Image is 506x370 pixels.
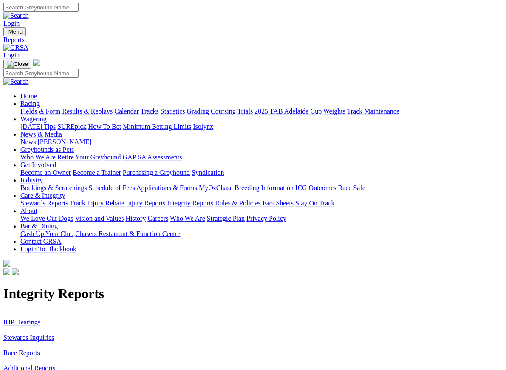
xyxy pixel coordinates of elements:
a: Fields & Form [20,108,60,115]
a: Become an Owner [20,169,71,176]
a: Wagering [20,115,47,122]
a: Who We Are [170,215,205,222]
a: Applications & Forms [136,184,197,191]
a: Home [20,92,37,100]
h1: Integrity Reports [3,286,503,302]
a: IHP Hearings [3,319,40,326]
img: Search [3,78,29,85]
a: ICG Outcomes [295,184,336,191]
a: Grading [187,108,209,115]
a: Rules & Policies [215,199,261,207]
a: Bookings & Scratchings [20,184,87,191]
a: [DATE] Tips [20,123,56,130]
a: News [20,138,36,145]
a: Become a Trainer [73,169,121,176]
a: MyOzChase [199,184,233,191]
a: Results & Replays [62,108,113,115]
a: Get Involved [20,161,56,168]
img: facebook.svg [3,268,10,275]
a: Bar & Dining [20,222,58,230]
a: Chasers Restaurant & Function Centre [75,230,180,237]
a: About [20,207,37,214]
a: Stewards Reports [20,199,68,207]
a: Greyhounds as Pets [20,146,74,153]
a: Coursing [211,108,236,115]
a: Strategic Plan [207,215,245,222]
a: Isolynx [193,123,213,130]
div: Greyhounds as Pets [20,154,503,161]
a: Trials [237,108,253,115]
a: Tracks [141,108,159,115]
img: Search [3,12,29,20]
a: Retire Your Greyhound [57,154,121,161]
button: Toggle navigation [3,60,31,69]
a: Track Injury Rebate [70,199,124,207]
a: Integrity Reports [167,199,213,207]
a: Breeding Information [235,184,294,191]
a: We Love Our Dogs [20,215,73,222]
img: Close [7,61,28,68]
a: Track Maintenance [347,108,399,115]
a: Schedule of Fees [88,184,135,191]
input: Search [3,69,79,78]
img: GRSA [3,44,28,51]
a: Statistics [161,108,185,115]
a: Who We Are [20,154,56,161]
img: logo-grsa-white.png [3,260,10,267]
a: Cash Up Your Club [20,230,73,237]
a: Race Safe [338,184,365,191]
a: How To Bet [88,123,122,130]
a: Injury Reports [126,199,165,207]
a: Care & Integrity [20,192,65,199]
a: History [125,215,146,222]
a: Race Reports [3,349,40,356]
div: Care & Integrity [20,199,503,207]
div: News & Media [20,138,503,146]
a: SUREpick [57,123,86,130]
div: Wagering [20,123,503,131]
a: Racing [20,100,40,107]
div: Racing [20,108,503,115]
a: Vision and Values [75,215,124,222]
a: Industry [20,176,43,184]
a: Stewards Inquiries [3,334,54,341]
a: 2025 TAB Adelaide Cup [254,108,322,115]
button: Toggle navigation [3,27,26,36]
a: Calendar [114,108,139,115]
a: Stay On Track [295,199,334,207]
a: Login To Blackbook [20,245,76,253]
a: News & Media [20,131,62,138]
a: Login [3,20,20,27]
img: logo-grsa-white.png [33,59,40,66]
a: Fact Sheets [263,199,294,207]
input: Search [3,3,79,12]
span: Menu [8,28,23,35]
a: Reports [3,36,503,44]
a: Purchasing a Greyhound [123,169,190,176]
a: Careers [147,215,168,222]
a: Contact GRSA [20,238,61,245]
div: About [20,215,503,222]
img: twitter.svg [12,268,19,275]
a: Privacy Policy [246,215,286,222]
div: Bar & Dining [20,230,503,238]
a: [PERSON_NAME] [37,138,91,145]
div: Industry [20,184,503,192]
a: Minimum Betting Limits [123,123,191,130]
a: GAP SA Assessments [123,154,182,161]
a: Login [3,51,20,59]
a: Syndication [192,169,224,176]
a: Weights [323,108,345,115]
div: Get Involved [20,169,503,176]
